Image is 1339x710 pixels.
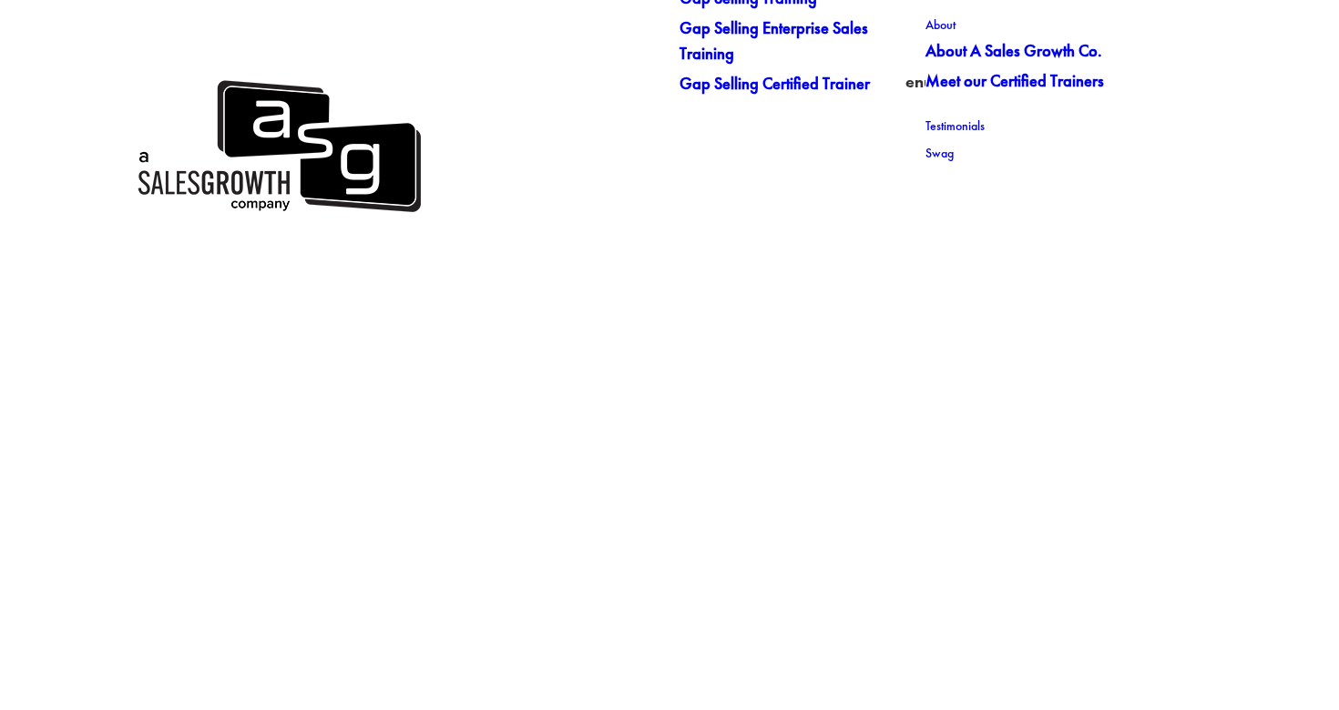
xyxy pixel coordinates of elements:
[491,256,604,301] a: Resources
[925,68,1151,98] a: Meet our Certified Trainers
[925,38,1151,68] a: About A Sales Growth Co.
[925,147,1151,167] a: Swag
[680,15,905,71] a: Gap Selling Enterprise Sales Training
[925,18,1151,38] a: About
[134,207,421,223] a: A Sales Growth Company Logo
[925,119,1151,139] a: Testimonials
[491,210,618,256] a: Testimonials
[134,74,421,219] img: ASG Co. Logo
[680,71,905,101] a: Gap Selling Certified Trainer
